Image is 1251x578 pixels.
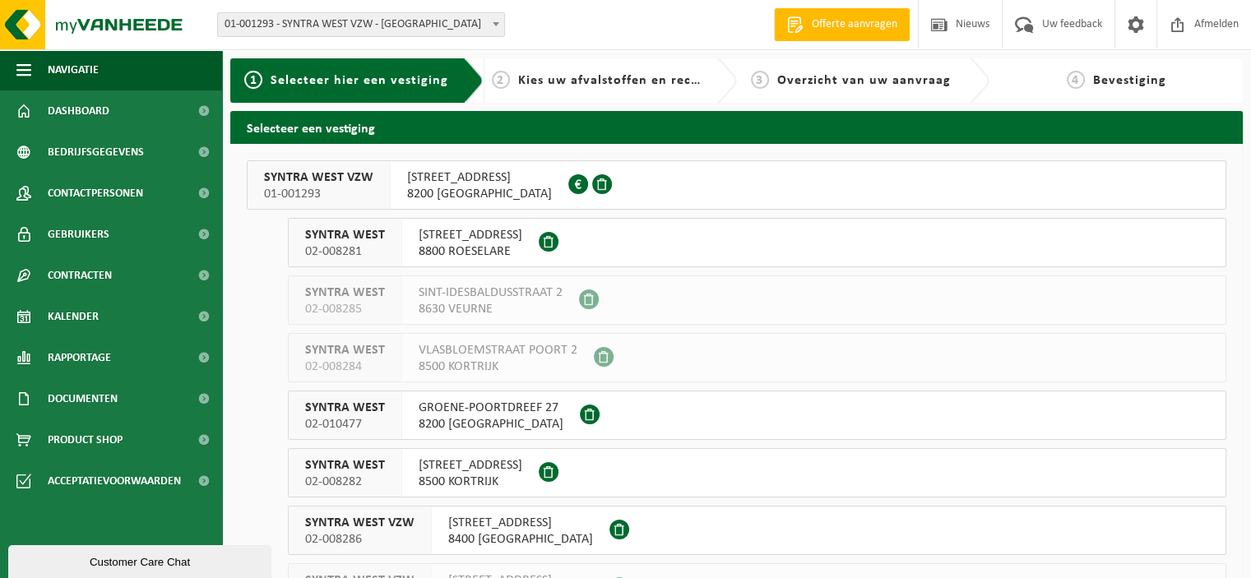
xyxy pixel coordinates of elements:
span: Contactpersonen [48,173,143,214]
span: SYNTRA WEST [305,457,385,474]
span: Kalender [48,296,99,337]
span: VLASBLOEMSTRAAT POORT 2 [419,342,577,358]
span: 01-001293 [264,186,373,202]
a: Offerte aanvragen [774,8,910,41]
span: SYNTRA WEST [305,227,385,243]
span: 02-010477 [305,416,385,432]
span: Documenten [48,378,118,419]
span: [STREET_ADDRESS] [407,169,552,186]
span: [STREET_ADDRESS] [419,227,522,243]
button: SYNTRA WEST 02-010477 GROENE-POORTDREEF 278200 [GEOGRAPHIC_DATA] [288,391,1226,440]
span: 02-008284 [305,358,385,375]
button: SYNTRA WEST VZW 01-001293 [STREET_ADDRESS]8200 [GEOGRAPHIC_DATA] [247,160,1226,210]
span: Contracten [48,255,112,296]
span: 8200 [GEOGRAPHIC_DATA] [407,186,552,202]
span: SYNTRA WEST [305,342,385,358]
span: SYNTRA WEST VZW [264,169,373,186]
span: 02-008285 [305,301,385,317]
span: 2 [492,71,510,89]
span: 02-008282 [305,474,385,490]
span: 3 [751,71,769,89]
span: Bevestiging [1093,74,1166,87]
span: 01-001293 - SYNTRA WEST VZW - SINT-MICHIELS [218,13,504,36]
span: SYNTRA WEST [305,400,385,416]
span: SINT-IDESBALDUSSTRAAT 2 [419,284,563,301]
span: 01-001293 - SYNTRA WEST VZW - SINT-MICHIELS [217,12,505,37]
button: SYNTRA WEST VZW 02-008286 [STREET_ADDRESS]8400 [GEOGRAPHIC_DATA] [288,506,1226,555]
span: Dashboard [48,90,109,132]
span: 8400 [GEOGRAPHIC_DATA] [448,531,593,548]
span: Selecteer hier een vestiging [271,74,448,87]
span: 8800 ROESELARE [419,243,522,260]
h2: Selecteer een vestiging [230,111,1243,143]
span: SYNTRA WEST [305,284,385,301]
span: GROENE-POORTDREEF 27 [419,400,563,416]
span: 1 [244,71,262,89]
span: Kies uw afvalstoffen en recipiënten [518,74,744,87]
span: Overzicht van uw aanvraag [777,74,951,87]
span: [STREET_ADDRESS] [419,457,522,474]
span: 02-008286 [305,531,415,548]
span: 4 [1067,71,1085,89]
button: SYNTRA WEST 02-008282 [STREET_ADDRESS]8500 KORTRIJK [288,448,1226,497]
span: Gebruikers [48,214,109,255]
span: SYNTRA WEST VZW [305,515,415,531]
span: 8200 [GEOGRAPHIC_DATA] [419,416,563,432]
span: Navigatie [48,49,99,90]
span: [STREET_ADDRESS] [448,515,593,531]
span: Product Shop [48,419,123,460]
span: 8500 KORTRIJK [419,358,577,375]
span: 8630 VEURNE [419,301,563,317]
span: Acceptatievoorwaarden [48,460,181,502]
span: 02-008281 [305,243,385,260]
span: Rapportage [48,337,111,378]
button: SYNTRA WEST 02-008281 [STREET_ADDRESS]8800 ROESELARE [288,218,1226,267]
span: Bedrijfsgegevens [48,132,144,173]
iframe: chat widget [8,542,275,578]
span: Offerte aanvragen [808,16,901,33]
span: 8500 KORTRIJK [419,474,522,490]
